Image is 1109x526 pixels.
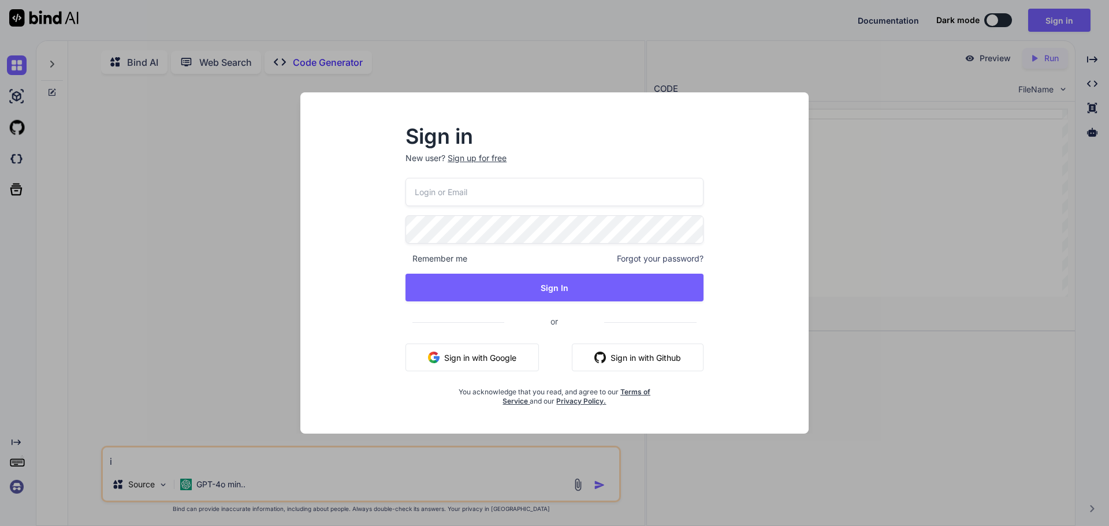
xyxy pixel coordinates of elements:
button: Sign in with Google [405,344,539,371]
div: Sign up for free [448,152,507,164]
p: New user? [405,152,704,178]
button: Sign In [405,274,704,301]
span: Forgot your password? [617,253,704,264]
span: or [504,307,604,335]
input: Login or Email [405,178,704,206]
img: google [428,352,440,363]
span: Remember me [405,253,467,264]
img: github [594,352,606,363]
button: Sign in with Github [572,344,704,371]
h2: Sign in [405,127,704,146]
a: Privacy Policy. [556,397,606,405]
div: You acknowledge that you read, and agree to our and our [455,380,654,406]
a: Terms of Service [503,387,650,405]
